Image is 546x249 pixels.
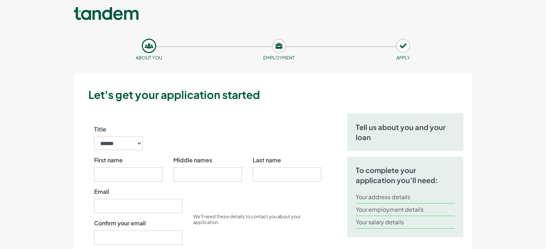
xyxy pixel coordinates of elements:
li: Your address details [356,191,455,203]
label: Last name [253,156,281,164]
h5: Tell us about you and your loan [356,122,455,142]
small: Employment [263,55,295,61]
label: First name [94,156,123,164]
label: Email [94,187,109,196]
label: Confirm your email [94,219,146,228]
h5: To complete your application you’ll need: [356,165,455,185]
small: About you [136,55,162,61]
label: Middle names [173,156,212,164]
small: We’ll need these details to contact you about your application. [193,214,300,225]
li: Your salary details [356,216,455,229]
small: APPLY [396,55,410,61]
h3: Let's get your application started [88,87,470,102]
li: Your employment details [356,203,455,216]
label: Title [94,125,106,134]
